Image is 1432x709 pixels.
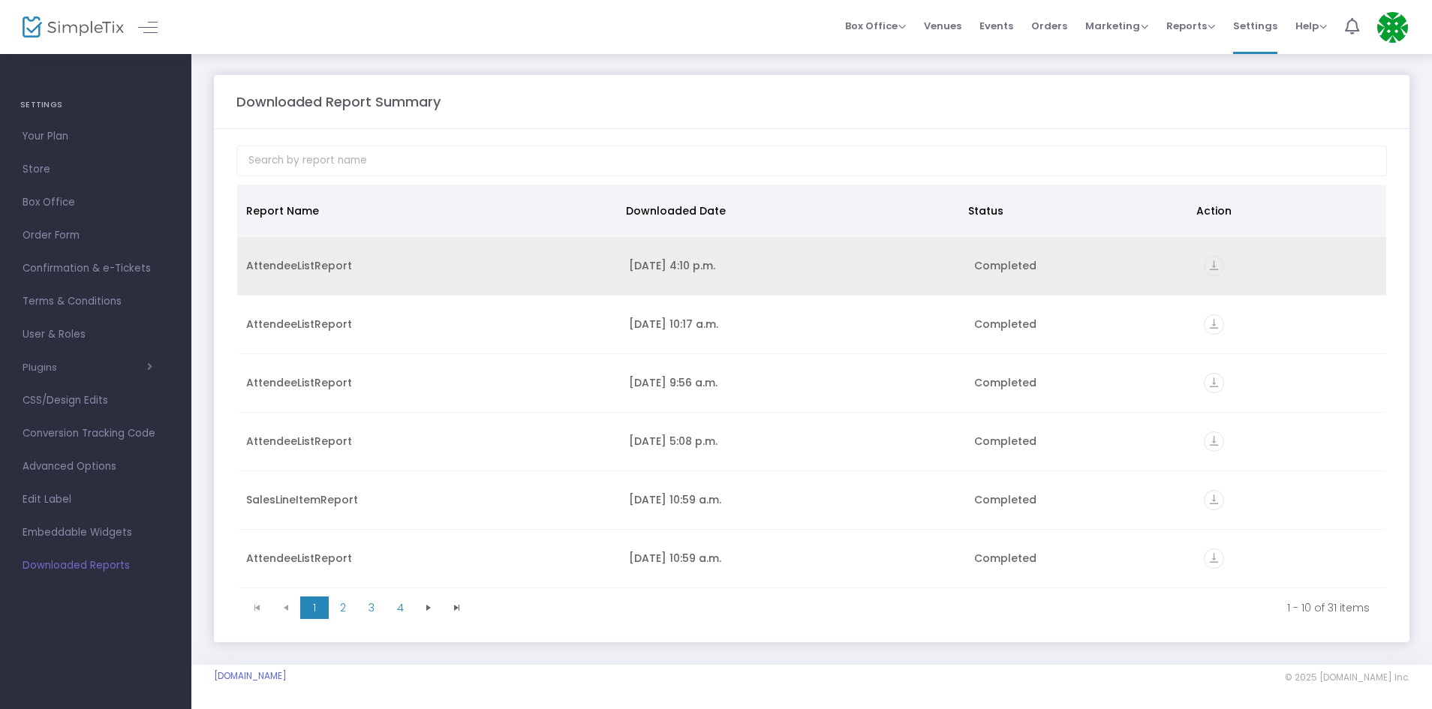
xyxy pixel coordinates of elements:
[629,258,955,273] div: 2025-08-18 4:10 p.m.
[246,551,611,566] div: AttendeeListReport
[423,602,435,614] span: Go to the next page
[386,596,414,619] span: Page 4
[236,92,441,112] m-panel-title: Downloaded Report Summary
[1204,260,1224,275] a: vertical_align_bottom
[974,258,1186,273] div: Completed
[629,317,955,332] div: 2025-08-18 10:17 a.m.
[451,602,463,614] span: Go to the last page
[23,127,169,146] span: Your Plan
[974,317,1186,332] div: Completed
[1204,553,1224,568] a: vertical_align_bottom
[237,185,617,237] th: Report Name
[845,19,906,33] span: Box Office
[300,596,329,619] span: Page 1
[1204,256,1377,276] div: https://go.SimpleTix.com/waily
[974,434,1186,449] div: Completed
[23,325,169,344] span: User & Roles
[974,492,1186,507] div: Completed
[20,90,171,120] h4: SETTINGS
[1085,19,1148,33] span: Marketing
[1031,7,1067,45] span: Orders
[1166,19,1215,33] span: Reports
[1204,256,1224,276] i: vertical_align_bottom
[23,391,169,410] span: CSS/Design Edits
[23,259,169,278] span: Confirmation & e-Tickets
[629,551,955,566] div: 2025-08-06 10:59 a.m.
[23,160,169,179] span: Store
[1204,314,1224,335] i: vertical_align_bottom
[23,457,169,476] span: Advanced Options
[1295,19,1327,33] span: Help
[629,492,955,507] div: 2025-08-06 10:59 a.m.
[236,146,1387,176] input: Search by report name
[1204,436,1224,451] a: vertical_align_bottom
[1204,314,1377,335] div: https://go.SimpleTix.com/wiq9k
[23,424,169,443] span: Conversion Tracking Code
[246,317,611,332] div: AttendeeListReport
[974,375,1186,390] div: Completed
[23,292,169,311] span: Terms & Conditions
[23,226,169,245] span: Order Form
[329,596,357,619] span: Page 2
[443,596,471,619] span: Go to the last page
[1204,431,1377,452] div: https://go.SimpleTix.com/lw9q2
[414,596,443,619] span: Go to the next page
[246,375,611,390] div: AttendeeListReport
[1204,490,1377,510] div: https://go.SimpleTix.com/88xv8
[629,434,955,449] div: 2025-08-13 5:08 p.m.
[629,375,955,390] div: 2025-08-18 9:56 a.m.
[1204,490,1224,510] i: vertical_align_bottom
[1204,548,1377,569] div: https://go.SimpleTix.com/4dyap
[1187,185,1377,237] th: Action
[1204,373,1224,393] i: vertical_align_bottom
[974,551,1186,566] div: Completed
[23,362,152,374] button: Plugins
[482,600,1370,615] kendo-pager-info: 1 - 10 of 31 items
[23,523,169,542] span: Embeddable Widgets
[1204,377,1224,392] a: vertical_align_bottom
[1204,431,1224,452] i: vertical_align_bottom
[357,596,386,619] span: Page 3
[23,490,169,509] span: Edit Label
[1204,494,1224,509] a: vertical_align_bottom
[1204,319,1224,334] a: vertical_align_bottom
[617,185,959,237] th: Downloaded Date
[246,258,611,273] div: AttendeeListReport
[924,7,961,45] span: Venues
[214,670,287,682] a: [DOMAIN_NAME]
[23,193,169,212] span: Box Office
[1204,548,1224,569] i: vertical_align_bottom
[1285,671,1409,683] span: © 2025 [DOMAIN_NAME] Inc.
[1204,373,1377,393] div: https://go.SimpleTix.com/nae2w
[237,185,1386,590] div: Data table
[246,434,611,449] div: AttendeeListReport
[246,492,611,507] div: SalesLineItemReport
[23,556,169,575] span: Downloaded Reports
[1233,7,1277,45] span: Settings
[959,185,1187,237] th: Status
[979,7,1013,45] span: Events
